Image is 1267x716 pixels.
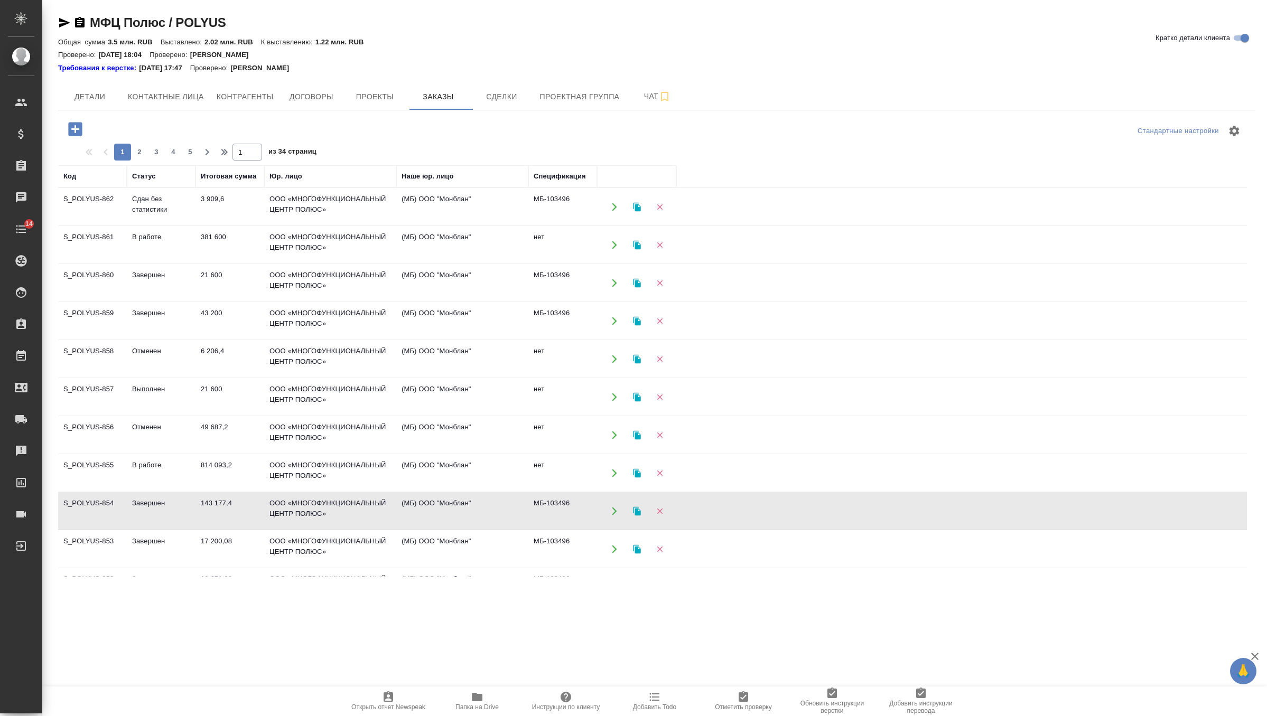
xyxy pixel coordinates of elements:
td: Завершен [127,569,195,606]
svg: Подписаться [658,90,671,103]
span: 4 [165,147,182,157]
td: 143 177,4 [195,493,264,530]
button: Удалить [649,348,670,370]
button: Клонировать [626,462,648,484]
button: Открыть [603,196,625,218]
button: Инструкции по клиенту [521,686,610,716]
span: 5 [182,147,199,157]
button: Клонировать [626,386,648,408]
button: Открыть [603,234,625,256]
td: Завершен [127,531,195,568]
button: Открыть [603,538,625,560]
button: 4 [165,144,182,161]
button: Открыть [603,310,625,332]
span: Чат [632,90,683,103]
p: Общая сумма [58,38,108,46]
td: ООО «МНОГОФУНКЦИОНАЛЬНЫЙ ЦЕНТР ПОЛЮС» [264,417,396,454]
button: Клонировать [626,424,648,446]
button: Открыть [603,424,625,446]
p: Проверено: [190,63,231,73]
p: [PERSON_NAME] [190,51,257,59]
span: Контрагенты [217,90,274,103]
td: нет [528,455,597,492]
p: Проверено: [150,51,190,59]
div: Нажми, чтобы открыть папку с инструкцией [58,63,139,73]
span: Сделки [476,90,527,103]
td: (МБ) ООО "Монблан" [396,455,528,492]
span: Детали [64,90,115,103]
button: Добавить инструкции перевода [877,686,965,716]
td: В работе [127,227,195,263]
button: Открыть [603,386,625,408]
td: МБ-103496 [528,569,597,606]
td: (МБ) ООО "Монблан" [396,227,528,263]
button: Открыть [603,500,625,522]
td: нет [528,417,597,454]
button: Удалить [649,386,670,408]
button: Клонировать [626,576,648,598]
button: Открыть отчет Newspeak [344,686,433,716]
td: 49 687,2 [195,417,264,454]
button: Папка на Drive [433,686,521,716]
td: S_POLYUS-861 [58,227,127,263]
span: 🙏 [1234,660,1252,682]
button: Отметить проверку [699,686,788,716]
div: Статус [132,171,156,182]
button: Удалить [649,576,670,598]
td: МБ-103496 [528,189,597,225]
p: 3.5 млн. RUB [108,38,160,46]
button: 🙏 [1230,658,1256,684]
p: К выставлению: [261,38,315,46]
td: S_POLYUS-852 [58,569,127,606]
td: S_POLYUS-856 [58,417,127,454]
td: S_POLYUS-860 [58,265,127,302]
span: Открыть отчет Newspeak [351,703,425,711]
td: S_POLYUS-859 [58,303,127,340]
button: Обновить инструкции верстки [788,686,877,716]
div: Итоговая сумма [201,171,256,182]
button: Клонировать [626,272,648,294]
span: 2 [131,147,148,157]
td: ООО «МНОГОФУНКЦИОНАЛЬНЫЙ ЦЕНТР ПОЛЮС» [264,265,396,302]
button: Клонировать [626,234,648,256]
td: S_POLYUS-854 [58,493,127,530]
td: 17 200,08 [195,531,264,568]
td: Завершен [127,265,195,302]
span: Проектная группа [539,90,619,103]
td: (МБ) ООО "Монблан" [396,569,528,606]
td: нет [528,227,597,263]
td: Завершен [127,303,195,340]
div: Спецификация [534,171,586,182]
td: 814 093,2 [195,455,264,492]
button: Скопировать ссылку для ЯМессенджера [58,16,71,29]
div: Наше юр. лицо [402,171,454,182]
td: S_POLYUS-857 [58,379,127,416]
td: ООО «МНОГОФУНКЦИОНАЛЬНЫЙ ЦЕНТР ПОЛЮС» [264,493,396,530]
p: 1.22 млн. RUB [315,38,372,46]
td: МБ-103496 [528,265,597,302]
td: ООО «МНОГОФУНКЦИОНАЛЬНЫЙ ЦЕНТР ПОЛЮС» [264,531,396,568]
a: 14 [3,216,40,242]
button: Клонировать [626,500,648,522]
td: ООО «МНОГОФУНКЦИОНАЛЬНЫЙ ЦЕНТР ПОЛЮС» [264,341,396,378]
button: Скопировать ссылку [73,16,86,29]
td: 21 600 [195,265,264,302]
button: Добавить Todo [610,686,699,716]
span: Проекты [349,90,400,103]
button: Удалить [649,234,670,256]
span: Кратко детали клиента [1156,33,1230,43]
span: Инструкции по клиенту [532,703,600,711]
span: Заказы [413,90,463,103]
td: 3 909,6 [195,189,264,225]
button: Открыть [603,348,625,370]
span: 14 [19,219,39,229]
button: Удалить [649,424,670,446]
p: [PERSON_NAME] [230,63,297,73]
td: 43 200 [195,303,264,340]
td: S_POLYUS-855 [58,455,127,492]
button: 2 [131,144,148,161]
td: нет [528,341,597,378]
p: Проверено: [58,51,99,59]
td: ООО «МНОГОФУНКЦИОНАЛЬНЫЙ ЦЕНТР ПОЛЮС» [264,455,396,492]
td: S_POLYUS-862 [58,189,127,225]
